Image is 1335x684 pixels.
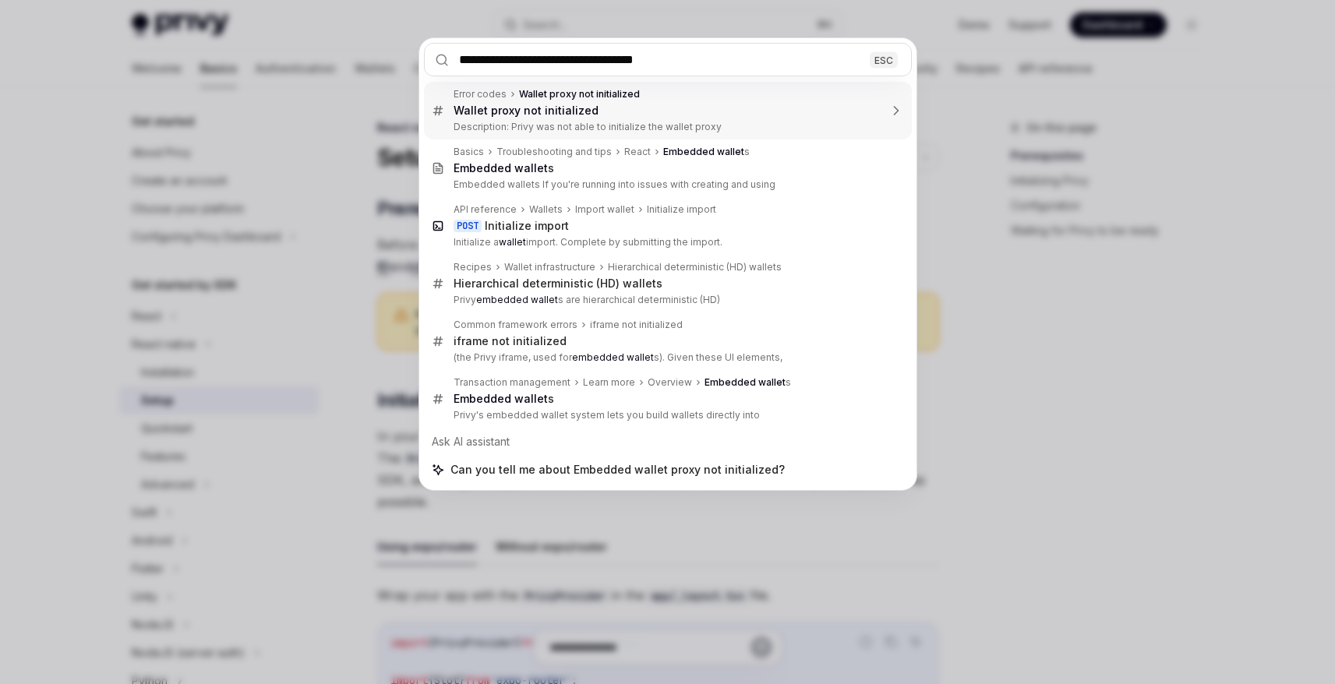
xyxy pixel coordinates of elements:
[454,88,507,100] div: Error codes
[454,236,879,249] p: Initialize a import. Complete by submitting the import.
[705,376,786,388] b: Embedded wallet
[454,104,599,117] b: Wallet proxy not initialized
[454,178,879,191] p: Embedded wallets If you're running into issues with creating and using
[648,376,692,389] div: Overview
[454,161,554,175] div: s
[450,462,785,478] span: Can you tell me about Embedded wallet proxy not initialized?
[454,392,554,406] div: s
[705,376,791,389] div: s
[454,376,570,389] div: Transaction management
[476,294,558,305] b: embedded wallet
[454,121,879,133] p: Description: Privy was not able to initialize the wallet proxy
[454,392,548,405] b: Embedded wallet
[647,203,716,216] div: Initialize import
[424,428,912,456] div: Ask AI assistant
[454,319,577,331] div: Common framework errors
[499,236,526,248] b: wallet
[454,203,517,216] div: API reference
[454,146,484,158] div: Basics
[583,376,635,389] div: Learn more
[624,146,651,158] div: React
[496,146,612,158] div: Troubleshooting and tips
[663,146,750,158] div: s
[575,203,634,216] div: Import wallet
[529,203,563,216] div: Wallets
[663,146,744,157] b: Embedded wallet
[454,161,548,175] b: Embedded wallet
[454,277,662,291] div: Hierarchical deterministic (HD) wallets
[454,334,567,348] div: iframe not initialized
[454,220,482,232] div: POST
[454,261,492,273] div: Recipes
[454,351,879,364] p: (the Privy iframe, used for s). Given these UI elements,
[608,261,782,273] div: Hierarchical deterministic (HD) wallets
[870,51,898,68] div: ESC
[590,319,683,331] div: iframe not initialized
[454,409,879,421] p: Privy's embedded wallet system lets you build wallets directly into
[485,219,569,233] div: Initialize import
[572,351,654,363] b: embedded wallet
[519,88,640,100] b: Wallet proxy not initialized
[454,294,879,306] p: Privy s are hierarchical deterministic (HD)
[504,261,595,273] div: Wallet infrastructure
